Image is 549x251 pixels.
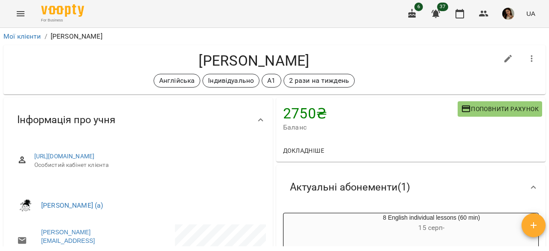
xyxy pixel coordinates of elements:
[523,6,539,21] button: UA
[325,213,538,234] div: 8 English individual lessons (60 min)
[289,76,350,86] p: 2 рази на тиждень
[280,143,328,158] button: Докладніше
[3,32,41,40] a: Мої клієнти
[41,4,84,17] img: Voopty Logo
[10,3,31,24] button: Menu
[276,165,546,209] div: Актуальні абонементи(1)
[262,74,281,88] div: А1
[3,31,546,42] nav: breadcrumb
[267,76,275,86] p: А1
[45,31,47,42] li: /
[202,74,259,88] div: Індивідуально
[290,181,410,194] span: Актуальні абонементи ( 1 )
[208,76,254,86] p: Індивідуально
[3,98,273,142] div: Інформація про учня
[526,9,535,18] span: UA
[159,76,195,86] p: Англійська
[41,201,103,209] a: [PERSON_NAME] (а)
[41,18,84,23] span: For Business
[34,161,259,169] span: Особистий кабінет клієнта
[502,8,514,20] img: f4b1c49836f18aad7132af634467c68b.jpg
[284,213,325,234] div: 8 English individual lessons (60 min)
[17,197,34,214] img: Целуйко Анастасія (а)
[418,224,444,232] span: 15 серп -
[283,122,458,133] span: Баланс
[10,52,498,70] h4: [PERSON_NAME]
[284,74,355,88] div: 2 рази на тиждень
[283,145,324,156] span: Докладніше
[414,3,423,11] span: 6
[51,31,103,42] p: [PERSON_NAME]
[34,153,95,160] a: [URL][DOMAIN_NAME]
[461,104,539,114] span: Поповнити рахунок
[458,101,542,117] button: Поповнити рахунок
[154,74,200,88] div: Англійська
[283,105,458,122] h4: 2750 ₴
[437,3,448,11] span: 37
[17,113,115,127] span: Інформація про учня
